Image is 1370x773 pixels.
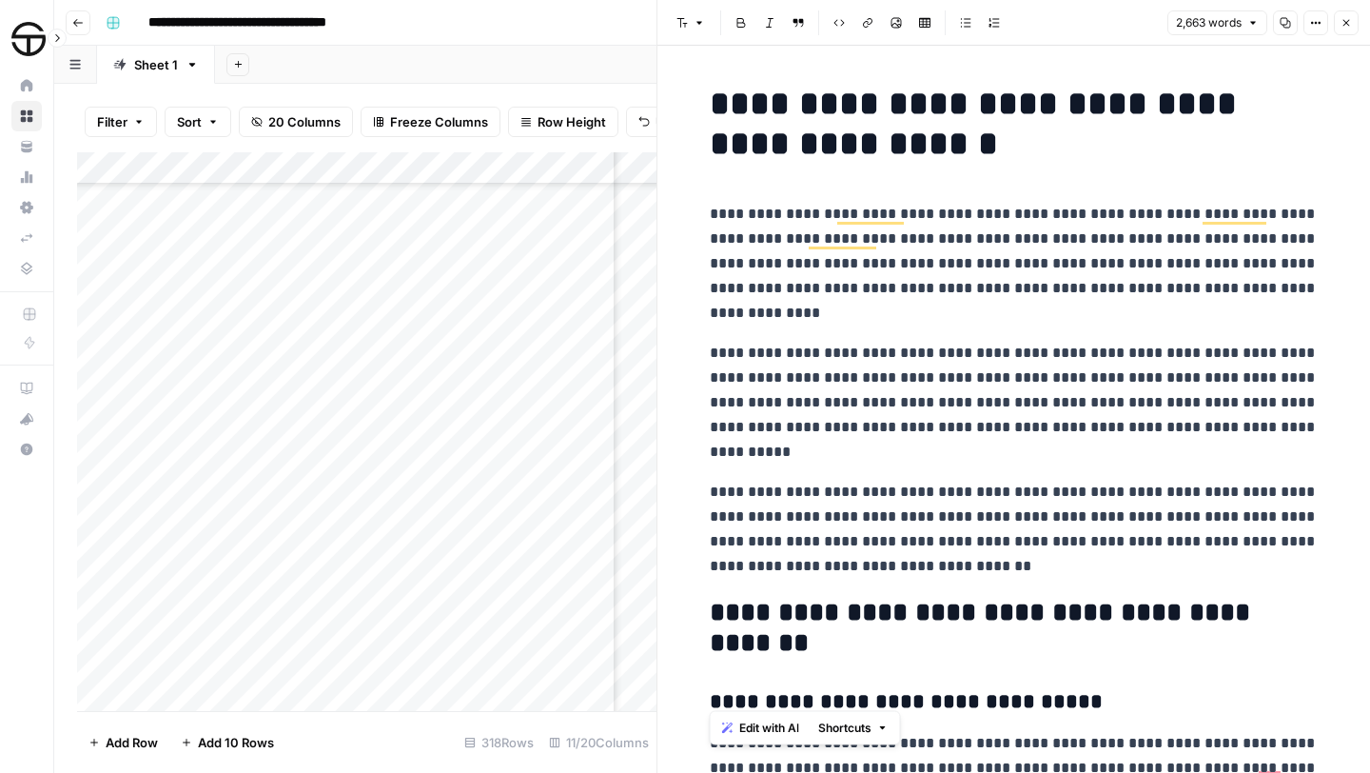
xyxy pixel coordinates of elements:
[11,15,42,63] button: Workspace: SimpleTire
[1167,10,1267,35] button: 2,663 words
[134,55,178,74] div: Sheet 1
[239,107,353,137] button: 20 Columns
[169,727,285,758] button: Add 10 Rows
[11,253,42,284] a: Data Library
[390,112,488,131] span: Freeze Columns
[811,716,896,741] button: Shortcuts
[626,107,700,137] button: Undo
[97,112,127,131] span: Filter
[1176,14,1242,31] span: 2,663 words
[818,720,871,737] span: Shortcuts
[177,112,202,131] span: Sort
[714,716,807,741] button: Edit with AI
[11,70,42,101] a: Home
[11,404,42,434] button: What's new?
[97,46,215,84] a: Sheet 1
[11,162,42,192] a: Usage
[361,107,500,137] button: Freeze Columns
[457,727,541,758] div: 318 Rows
[165,107,231,137] button: Sort
[11,223,42,253] a: Syncs
[11,101,42,131] a: Browse
[198,733,274,752] span: Add 10 Rows
[12,405,41,433] div: What's new?
[11,22,46,56] img: SimpleTire Logo
[508,107,618,137] button: Row Height
[11,434,42,465] button: Help + Support
[11,131,42,162] a: Your Data
[538,112,606,131] span: Row Height
[11,373,42,404] a: AirOps Academy
[268,112,341,131] span: 20 Columns
[541,727,656,758] div: 11/20 Columns
[85,107,157,137] button: Filter
[77,727,169,758] button: Add Row
[739,720,799,737] span: Edit with AI
[11,192,42,223] a: Settings
[106,733,158,752] span: Add Row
